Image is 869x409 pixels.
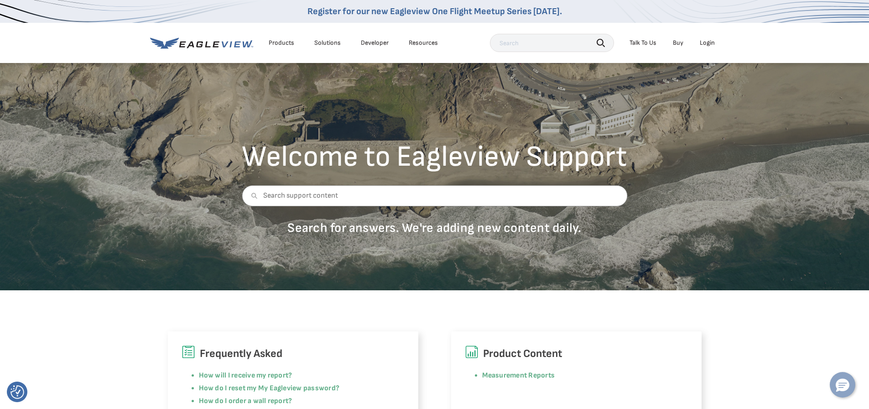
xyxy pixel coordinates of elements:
[482,371,555,380] a: Measurement Reports
[199,397,292,405] a: How do I order a wall report?
[361,39,389,47] a: Developer
[307,6,562,17] a: Register for our new Eagleview One Flight Meetup Series [DATE].
[630,39,656,47] div: Talk To Us
[182,345,405,362] h6: Frequently Asked
[10,385,24,399] button: Consent Preferences
[199,384,340,393] a: How do I reset my My Eagleview password?
[409,39,438,47] div: Resources
[700,39,715,47] div: Login
[490,34,614,52] input: Search
[465,345,688,362] h6: Product Content
[269,39,294,47] div: Products
[314,39,341,47] div: Solutions
[199,371,292,380] a: How will I receive my report?
[673,39,683,47] a: Buy
[242,142,627,172] h2: Welcome to Eagleview Support
[10,385,24,399] img: Revisit consent button
[242,185,627,206] input: Search support content
[242,220,627,236] p: Search for answers. We're adding new content daily.
[830,372,855,398] button: Hello, have a question? Let’s chat.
